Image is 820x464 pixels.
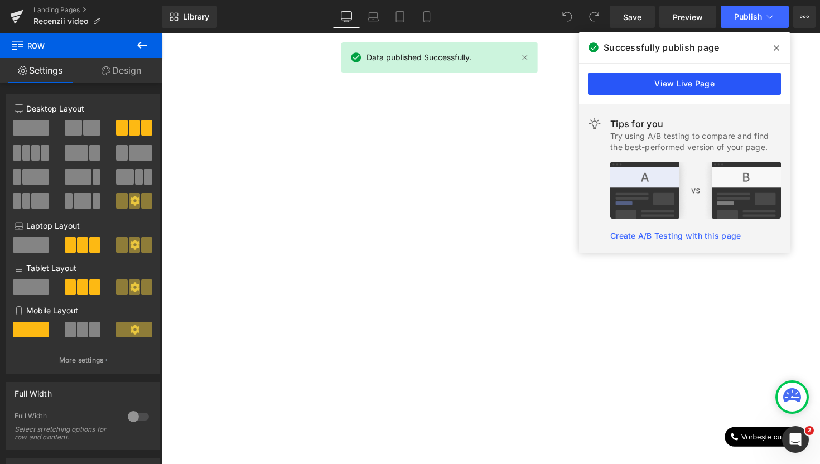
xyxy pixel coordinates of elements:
[604,41,719,54] span: Successfully publish page
[623,11,641,23] span: Save
[734,12,762,21] span: Publish
[588,72,781,95] a: View Live Page
[183,12,209,22] span: Library
[15,103,152,114] p: Desktop Layout
[234,248,441,364] iframe: Recenzie Video
[782,426,809,453] iframe: Intercom live chat
[610,130,781,153] div: Try using A/B testing to compare and find the best-performed version of your page.
[11,33,123,58] span: Row
[610,231,741,240] a: Create A/B Testing with this page
[721,6,789,28] button: Publish
[15,262,152,274] p: Tablet Layout
[59,355,104,365] p: More settings
[457,105,664,221] iframe: Recenzie Video
[673,11,703,23] span: Preview
[387,6,413,28] a: Tablet
[11,105,218,221] iframe: Recenzie Video
[413,6,440,28] a: Mobile
[659,6,716,28] a: Preview
[610,162,781,219] img: tip.png
[81,58,162,83] a: Design
[15,304,152,316] p: Mobile Layout
[556,6,578,28] button: Undo
[360,6,387,28] a: Laptop
[610,117,781,130] div: Tips for you
[583,6,605,28] button: Redo
[793,6,816,28] button: More
[15,426,115,441] div: Select stretching options for row and content.
[7,347,160,373] button: More settings
[366,51,472,64] span: Data published Successfully.
[15,412,117,423] div: Full Width
[457,248,664,364] iframe: Recenzie Video
[11,248,218,364] iframe: Recenzie Video
[33,17,88,26] span: Recenzii video
[162,6,217,28] a: New Library
[15,220,152,231] p: Laptop Layout
[333,6,360,28] a: Desktop
[805,426,814,435] span: 2
[234,105,441,221] iframe: Recenzie Video
[33,6,162,14] a: Landing Pages
[15,383,52,398] div: Full Width
[588,117,601,130] img: light.svg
